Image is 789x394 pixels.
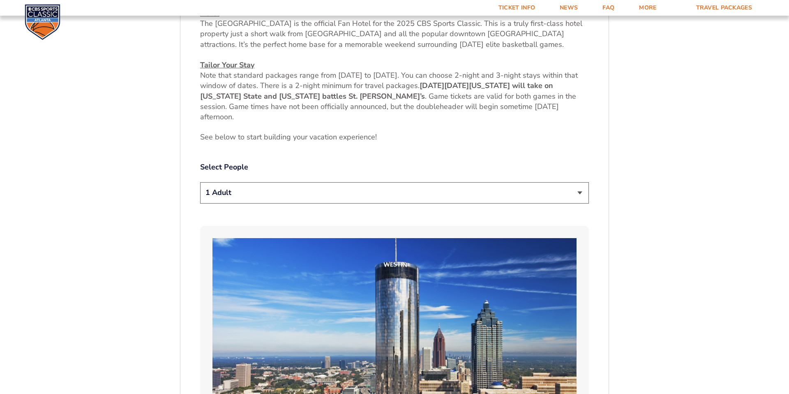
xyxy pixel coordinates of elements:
span: . Game tickets are valid for both games in the session. Game times have not been officially annou... [200,91,576,122]
span: The [GEOGRAPHIC_DATA] is the official Fan Hotel for the 2025 CBS Sports Classic. This is a truly ... [200,19,582,49]
label: Select People [200,162,589,172]
span: Note that standard packages range from [DATE] to [DATE]. You can choose 2-night and 3-night stays... [200,70,578,90]
strong: [DATE][DATE] [420,81,469,90]
img: CBS Sports Classic [25,4,60,40]
u: Tailor Your Stay [200,60,254,70]
p: See below to start building your vacation e [200,132,589,142]
span: xperience! [343,132,377,142]
strong: [US_STATE] will take on [US_STATE] State and [US_STATE] battles St. [PERSON_NAME]’s [200,81,553,101]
